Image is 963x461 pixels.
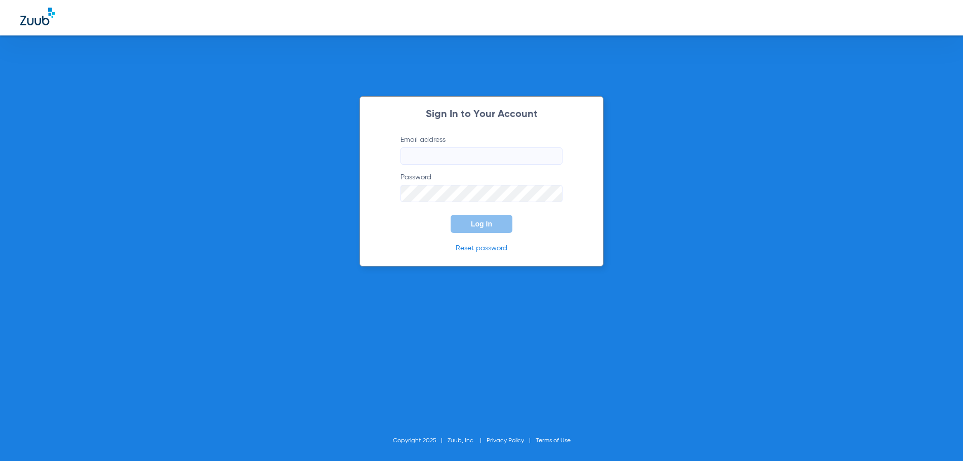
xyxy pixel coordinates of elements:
input: Email address [400,147,563,165]
input: Password [400,185,563,202]
a: Terms of Use [536,438,571,444]
a: Privacy Policy [487,438,524,444]
label: Password [400,172,563,202]
span: Log In [471,220,492,228]
button: Log In [451,215,512,233]
label: Email address [400,135,563,165]
a: Reset password [456,245,507,252]
li: Copyright 2025 [393,436,448,446]
img: Zuub Logo [20,8,55,25]
h2: Sign In to Your Account [385,109,578,120]
li: Zuub, Inc. [448,436,487,446]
